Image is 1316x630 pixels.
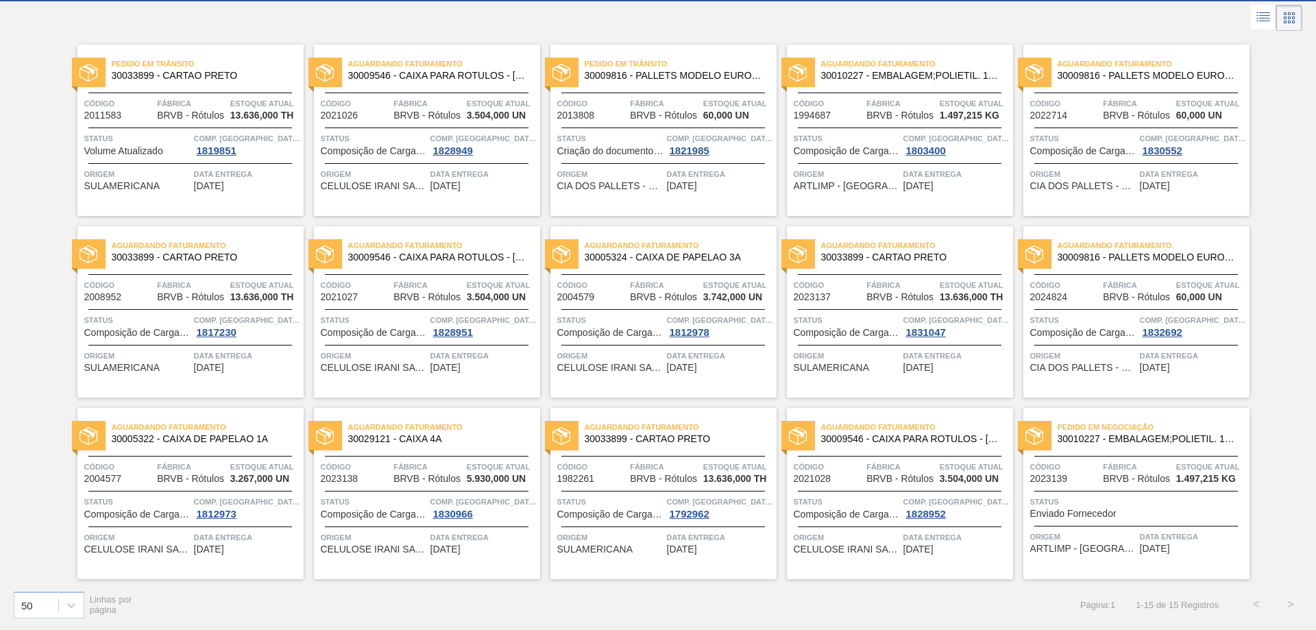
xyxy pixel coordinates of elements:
span: Status [557,313,663,327]
span: 30033899 - CARTAO PRETO [112,71,293,81]
span: BRVB - Rótulos [1103,474,1170,484]
span: SULAMERICANA [794,363,869,373]
span: BRVB - Rótulos [157,110,224,121]
span: 30009816 - PALLETS MODELO EUROPEO EXPO (UK) FUMIGAD [1058,252,1239,263]
span: Estoque atual [230,97,300,110]
div: Visão em Lista [1251,5,1276,31]
a: statusAguardando Faturamento30005322 - CAIXA DE PAPELAO 1ACódigo2004577FábricaBRVB - RótulosEstoq... [67,408,304,579]
span: 13/09/2025 [194,363,224,373]
a: statusAguardando Faturamento30010227 - EMBALAGEM;POLIETIL. 100X70X006;;07575 ROCódigo1994687Fábri... [777,45,1013,216]
span: Composição de Carga Aceita [557,509,663,520]
span: CIA DOS PALLETS - MOGI GUAÇU (SP) [557,181,663,191]
span: 26/09/2025 [667,544,697,555]
span: Status [1030,313,1136,327]
span: Aguardando Faturamento [1058,239,1250,252]
span: 2004579 [557,292,595,302]
span: Estoque atual [1176,460,1246,474]
a: statusAguardando Faturamento30033899 - CARTAO PRETOCódigo2008952FábricaBRVB - RótulosEstoque atua... [67,226,304,398]
span: Origem [321,531,427,544]
span: Composição de Carga Aceita [557,328,663,338]
button: < [1239,587,1274,622]
span: Data entrega [1140,530,1246,544]
span: Aguardando Faturamento [348,57,540,71]
span: Página : 1 [1080,600,1115,610]
div: 1821985 [667,145,712,156]
span: Comp. Carga [430,132,537,145]
span: 3.504,000 UN [467,110,526,121]
div: 1812978 [667,327,712,338]
span: SULAMERICANA [84,363,160,373]
a: Comp. [GEOGRAPHIC_DATA]1828949 [430,132,537,156]
span: Comp. Carga [903,495,1010,509]
span: 60,000 UN [703,110,749,121]
span: 2008952 [84,292,122,302]
span: Fábrica [1103,97,1173,110]
span: Data entrega [430,349,537,363]
a: Comp. [GEOGRAPHIC_DATA]1830552 [1140,132,1246,156]
span: 23/08/2025 [194,181,224,191]
span: 30005322 - CAIXA DE PAPELAO 1A [112,434,293,444]
span: Fábrica [157,460,227,474]
img: status [316,245,334,263]
span: 30010227 - EMBALAGEM;POLIETIL. 100X70X006;;07575 RO [1058,434,1239,444]
span: Origem [794,531,900,544]
span: Data entrega [194,349,300,363]
span: 5.930,000 UN [467,474,526,484]
span: 13.636,000 TH [230,110,294,121]
div: 1830552 [1140,145,1185,156]
span: Comp. Carga [194,313,300,327]
span: 1 - 15 de 15 Registros [1136,600,1219,610]
img: status [80,64,97,82]
span: Volume Atualizado [84,146,163,156]
span: BRVB - Rótulos [866,110,934,121]
span: Fábrica [1103,278,1173,292]
span: Código [321,278,391,292]
img: status [552,64,570,82]
span: Estoque atual [703,97,773,110]
div: Visão em Cards [1276,5,1302,31]
span: Comp. Carga [667,132,773,145]
span: Aguardando Faturamento [821,420,1013,434]
span: SULAMERICANA [84,181,160,191]
span: Origem [1030,167,1136,181]
span: Data entrega [903,531,1010,544]
span: Fábrica [866,278,936,292]
span: 1982261 [557,474,595,484]
span: BRVB - Rótulos [866,292,934,302]
a: Comp. [GEOGRAPHIC_DATA]1803400 [903,132,1010,156]
span: 60,000 UN [1176,110,1222,121]
img: status [1025,64,1043,82]
span: Pedido em Negociação [1058,420,1250,434]
img: status [1025,245,1043,263]
span: Fábrica [157,278,227,292]
span: CELULOSE IRANI SA - INDAIATUBA (SP) [321,544,427,555]
span: Fábrica [393,460,463,474]
div: 1828949 [430,145,476,156]
a: Comp. [GEOGRAPHIC_DATA]1830966 [430,495,537,520]
span: 30009546 - CAIXA PARA ROTULOS - ARGENTINA [348,71,529,81]
span: Aguardando Faturamento [821,239,1013,252]
span: 3.504,000 UN [467,292,526,302]
span: Origem [794,349,900,363]
span: 30010227 - EMBALAGEM;POLIETIL. 100X70X006;;07575 RO [821,71,1002,81]
span: 30009816 - PALLETS MODELO EUROPEO EXPO (UK) FUMIGAD [585,71,766,81]
span: 3.504,000 UN [940,474,999,484]
span: Enviado Fornecedor [1030,509,1117,519]
span: CELULOSE IRANI SA - INDAIATUBA (SP) [794,544,900,555]
span: Comp. Carga [194,495,300,509]
span: Status [321,313,427,327]
span: 30033899 - CARTAO PRETO [112,252,293,263]
span: Fábrica [630,97,700,110]
span: 2011583 [84,110,122,121]
a: statusAguardando Faturamento30009816 - PALLETS MODELO EUROPEO EXPO ([GEOGRAPHIC_DATA]) FUMIGADCód... [1013,45,1250,216]
span: Origem [557,167,663,181]
a: Comp. [GEOGRAPHIC_DATA]1819851 [194,132,300,156]
span: Estoque atual [230,460,300,474]
span: Data entrega [903,167,1010,181]
span: CELULOSE IRANI SA - INDAIATUBA (SP) [84,544,191,555]
span: 2023139 [1030,474,1068,484]
span: 2023138 [321,474,358,484]
span: 16/09/2025 [430,363,461,373]
a: statusAguardando Faturamento30009816 - PALLETS MODELO EUROPEO EXPO ([GEOGRAPHIC_DATA]) FUMIGADCód... [1013,226,1250,398]
span: 2013808 [557,110,595,121]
